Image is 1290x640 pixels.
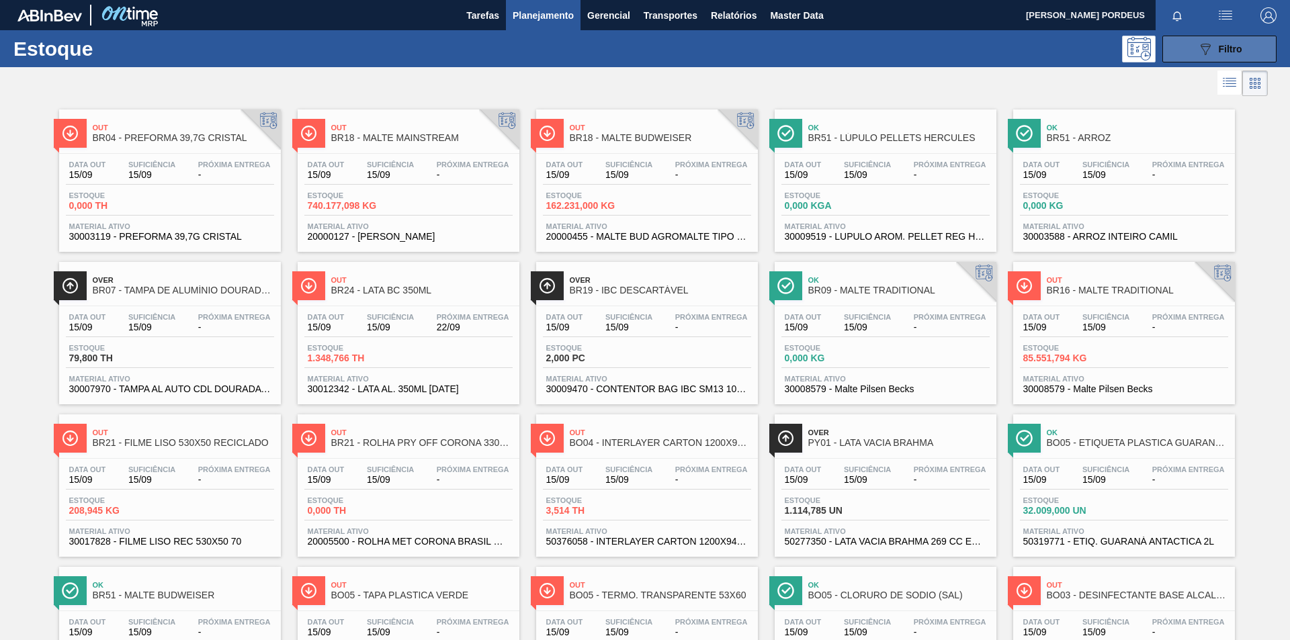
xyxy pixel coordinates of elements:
span: Material ativo [69,527,271,535]
span: Data out [546,618,583,626]
span: Estoque [308,344,402,352]
span: 50376058 - INTERLAYER CARTON 1200X944MM [546,537,748,547]
span: Material ativo [308,222,509,230]
img: Ícone [300,430,317,447]
span: Ok [93,581,274,589]
a: ÍconeOverPY01 - LATA VACIA BRAHMAData out15/09Suficiência15/09Próxima Entrega-Estoque1.114,785 UN... [765,404,1003,557]
span: Data out [308,465,345,473]
span: - [437,475,509,485]
span: Suficiência [605,618,652,626]
span: 1.348,766 TH [308,353,402,363]
span: Suficiência [605,313,652,321]
span: 15/09 [367,627,414,637]
span: Suficiência [128,465,175,473]
span: 15/09 [546,322,583,332]
span: Data out [69,618,106,626]
span: 15/09 [605,322,652,332]
span: Estoque [785,344,879,352]
a: ÍconeOkBO05 - ETIQUETA PLASTICA GUARANA 2LData out15/09Suficiência15/09Próxima Entrega-Estoque32.... [1003,404,1242,557]
span: Próxima Entrega [914,465,986,473]
span: - [675,475,748,485]
span: Material ativo [1023,527,1225,535]
span: Próxima Entrega [437,161,509,169]
span: 30003119 - PREFORMA 39,7G CRISTAL [69,232,271,242]
span: 30009519 - LUPULO AROM. PELLET REG HERCULES [785,232,986,242]
span: Ok [1047,428,1228,437]
span: BR51 - MALTE BUDWEISER [93,590,274,600]
span: - [914,322,986,332]
span: - [437,170,509,180]
span: Filtro [1219,44,1242,54]
span: Próxima Entrega [1152,313,1225,321]
span: Próxima Entrega [198,618,271,626]
span: BO03 - DESINFECTANTE BASE ALCALINA [1047,590,1228,600]
span: 15/09 [128,475,175,485]
a: ÍconeOutBR04 - PREFORMA 39,7G CRISTALData out15/09Suficiência15/09Próxima Entrega-Estoque0,000 TH... [49,99,288,252]
span: 15/09 [1023,322,1060,332]
span: 32.009,000 UN [1023,506,1117,516]
a: ÍconeOutBR24 - LATA BC 350MLData out15/09Suficiência15/09Próxima Entrega22/09Estoque1.348,766 THM... [288,252,526,404]
span: 15/09 [1023,475,1060,485]
div: Visão em Lista [1217,71,1242,96]
span: Suficiência [605,161,652,169]
span: Out [570,428,751,437]
span: 15/09 [546,475,583,485]
span: BR18 - MALTE BUDWEISER [570,133,751,143]
span: BO05 - ETIQUETA PLASTICA GUARANA 2L [1047,438,1228,448]
span: 15/09 [1082,322,1129,332]
span: Próxima Entrega [914,161,986,169]
span: 30003588 - ARROZ INTEIRO CAMIL [1023,232,1225,242]
span: 0,000 KG [785,353,879,363]
span: Suficiência [1082,465,1129,473]
span: - [198,170,271,180]
span: Data out [785,161,822,169]
span: Out [1047,276,1228,284]
span: 15/09 [367,322,414,332]
span: Tarefas [466,7,499,24]
span: Data out [785,618,822,626]
span: 30009470 - CONTENTOR BAG IBC SM13 1000L [546,384,748,394]
span: 15/09 [785,627,822,637]
span: Material ativo [69,222,271,230]
span: Suficiência [1082,618,1129,626]
span: BR19 - IBC DESCARTÁVEL [570,285,751,295]
span: Material ativo [308,527,509,535]
a: ÍconeOverBR19 - IBC DESCARTÁVELData out15/09Suficiência15/09Próxima Entrega-Estoque2,000 PCMateri... [526,252,765,404]
span: Próxima Entrega [437,313,509,321]
span: 0,000 KG [1023,201,1117,211]
img: Ícone [62,277,79,294]
span: - [198,322,271,332]
span: Ok [808,124,990,132]
span: 15/09 [308,475,345,485]
span: 15/09 [1023,627,1060,637]
img: Ícone [1016,430,1033,447]
span: 15/09 [69,170,106,180]
a: ÍconeOverBR07 - TAMPA DE ALUMÍNIO DOURADA CANPACK CDLData out15/09Suficiência15/09Próxima Entrega... [49,252,288,404]
img: Ícone [62,430,79,447]
span: BO05 - TERMO. TRANSPARENTE 53X60 [570,590,751,600]
img: Ícone [777,430,794,447]
span: Suficiência [367,161,414,169]
span: - [675,170,748,180]
span: Master Data [770,7,823,24]
img: Ícone [539,277,556,294]
span: 15/09 [605,475,652,485]
span: BR07 - TAMPA DE ALUMÍNIO DOURADA CANPACK CDL [93,285,274,295]
span: 30008579 - Malte Pilsen Becks [1023,384,1225,394]
span: 15/09 [128,170,175,180]
span: 15/09 [605,627,652,637]
img: Logout [1260,7,1277,24]
div: Pogramando: nenhum usuário selecionado [1122,36,1156,62]
span: Ok [808,581,990,589]
span: Próxima Entrega [198,313,271,321]
span: Data out [308,313,345,321]
span: Out [570,581,751,589]
span: - [198,627,271,637]
span: Próxima Entrega [1152,161,1225,169]
span: Data out [69,465,106,473]
span: 15/09 [69,322,106,332]
span: 15/09 [308,170,345,180]
span: Suficiência [367,618,414,626]
span: BR21 - FILME LISO 530X50 RECICLADO [93,438,274,448]
span: Data out [69,161,106,169]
